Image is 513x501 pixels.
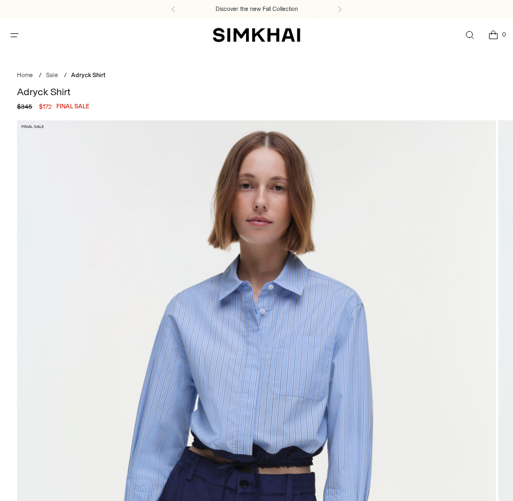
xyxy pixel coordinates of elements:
[213,27,300,43] a: SIMKHAI
[64,71,67,80] div: /
[71,72,106,79] span: Adryck Shirt
[17,71,496,80] nav: breadcrumbs
[39,71,42,80] div: /
[17,72,33,79] a: Home
[3,24,26,46] button: Open menu modal
[215,5,298,14] a: Discover the new Fall Collection
[17,87,496,97] h1: Adryck Shirt
[39,102,52,112] span: $172
[17,102,32,112] s: $345
[482,24,504,46] a: Open cart modal
[499,30,509,39] span: 0
[46,72,58,79] a: Sale
[458,24,481,46] a: Open search modal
